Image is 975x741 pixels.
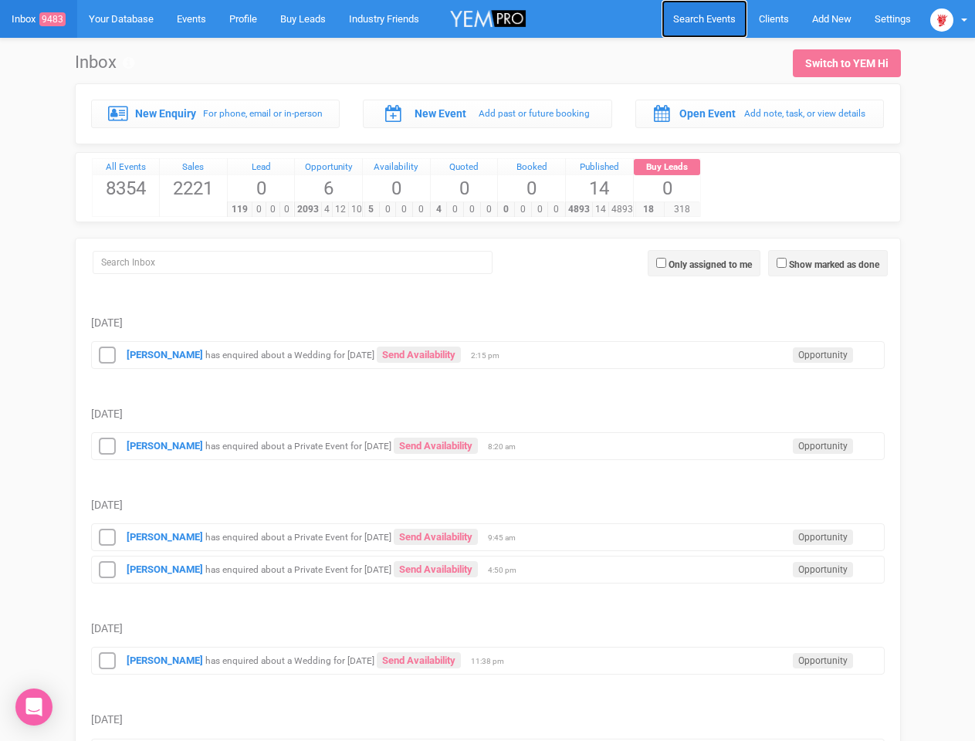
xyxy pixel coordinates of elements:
span: 0 [431,175,498,201]
a: [PERSON_NAME] [127,655,203,666]
a: Open Event Add note, task, or view details [635,100,885,127]
a: [PERSON_NAME] [127,563,203,575]
small: has enquired about a Wedding for [DATE] [205,655,374,666]
div: Open Intercom Messenger [15,689,52,726]
label: New Enquiry [135,106,196,121]
a: [PERSON_NAME] [127,349,203,360]
span: 0 [252,202,266,217]
span: 0 [480,202,498,217]
img: open-uri20250107-2-1pbi2ie [930,8,953,32]
span: Opportunity [793,347,853,363]
input: Search Inbox [93,251,493,274]
small: For phone, email or in-person [203,108,323,119]
span: Opportunity [793,530,853,545]
small: has enquired about a Private Event for [DATE] [205,564,391,575]
a: Send Availability [394,438,478,454]
span: 2221 [160,175,227,201]
a: Sales [160,159,227,176]
a: New Enquiry For phone, email or in-person [91,100,340,127]
a: Switch to YEM Hi [793,49,901,77]
span: 0 [531,202,549,217]
span: 12 [332,202,349,217]
a: Published [566,159,633,176]
span: 4 [321,202,333,217]
div: Switch to YEM Hi [805,56,889,71]
span: Opportunity [793,653,853,668]
span: 0 [412,202,430,217]
a: Availability [363,159,430,176]
small: has enquired about a Private Event for [DATE] [205,441,391,452]
a: Send Availability [377,652,461,668]
span: 14 [592,202,609,217]
a: Send Availability [394,529,478,545]
small: Add past or future booking [479,108,590,119]
span: Clients [759,13,789,25]
a: Send Availability [377,347,461,363]
label: Show marked as done [789,258,879,272]
small: has enquired about a Wedding for [DATE] [205,350,374,360]
span: 4893 [608,202,636,217]
span: Add New [812,13,851,25]
span: 119 [227,202,252,217]
a: [PERSON_NAME] [127,440,203,452]
span: 0 [547,202,565,217]
a: Quoted [431,159,498,176]
span: 2093 [294,202,322,217]
span: 8:20 am [488,442,526,452]
a: Booked [498,159,565,176]
h5: [DATE] [91,499,885,511]
span: Opportunity [793,562,853,577]
small: has enquired about a Private Event for [DATE] [205,532,391,543]
span: 0 [498,175,565,201]
span: 318 [664,202,701,217]
span: 14 [566,175,633,201]
span: 8354 [93,175,160,201]
span: 0 [634,175,701,201]
span: 5 [362,202,380,217]
span: 6 [295,175,362,201]
span: Search Events [673,13,736,25]
span: 9:45 am [488,533,526,543]
span: 0 [497,202,515,217]
a: All Events [93,159,160,176]
span: 2:15 pm [471,350,510,361]
a: [PERSON_NAME] [127,531,203,543]
span: 18 [633,202,665,217]
span: 4893 [565,202,593,217]
h5: [DATE] [91,714,885,726]
span: 0 [266,202,280,217]
span: 0 [514,202,532,217]
span: 4 [430,202,448,217]
label: Open Event [679,106,736,121]
a: Opportunity [295,159,362,176]
h5: [DATE] [91,623,885,634]
span: 10 [348,202,365,217]
a: Send Availability [394,561,478,577]
span: 0 [379,202,397,217]
label: Only assigned to me [669,258,752,272]
span: 9483 [39,12,66,26]
span: 0 [463,202,481,217]
label: New Event [415,106,466,121]
span: 0 [228,175,295,201]
h1: Inbox [75,53,134,72]
small: Add note, task, or view details [744,108,865,119]
span: 0 [395,202,413,217]
a: Lead [228,159,295,176]
a: Buy Leads [634,159,701,176]
span: 4:50 pm [488,565,526,576]
span: 0 [279,202,294,217]
span: 11:38 pm [471,656,510,667]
